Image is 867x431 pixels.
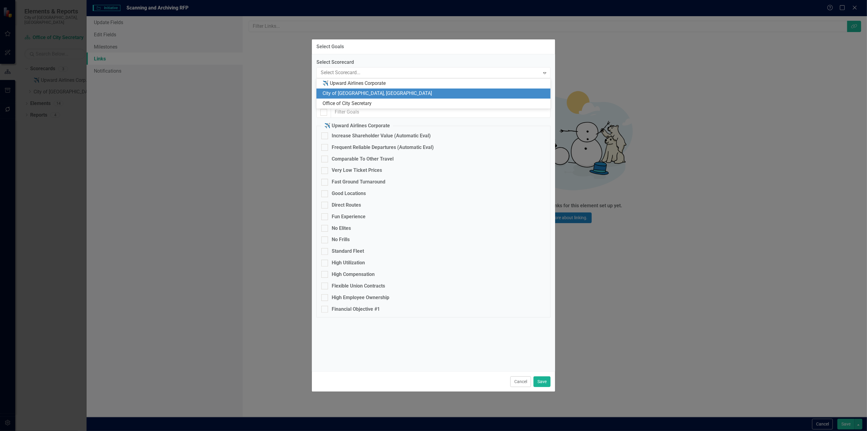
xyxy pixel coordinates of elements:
div: Fast Ground Turnaround [332,179,385,186]
div: Fun Experience [332,213,366,220]
div: Select Goals [316,44,344,49]
legend: ✈️ Upward Airlines Corporate [321,122,393,129]
button: Cancel [510,376,531,387]
div: ✈️ Upward Airlines Corporate [323,80,547,87]
button: Save [533,376,551,387]
div: No Frills [332,236,350,243]
div: Standard Fleet [332,248,364,255]
div: Direct Routes [332,202,361,209]
div: Flexible Union Contracts [332,283,385,290]
input: Filter Goals [331,107,551,118]
div: Good Locations [332,190,366,197]
div: Office of City Secretary [323,100,547,107]
label: Select Scorecard [316,59,551,66]
div: High Employee Ownership [332,294,389,301]
div: High Compensation [332,271,375,278]
div: Increase Shareholder Value (Automatic Eval) [332,132,431,139]
div: City of [GEOGRAPHIC_DATA], [GEOGRAPHIC_DATA] [323,90,547,97]
div: Very Low Ticket Prices [332,167,382,174]
div: Financial Objective #1 [332,306,380,313]
div: Comparable To Other Travel [332,156,394,163]
div: No Elites [332,225,351,232]
div: High Utilization [332,259,365,266]
div: Frequent Reliable Departures (Automatic Eval) [332,144,434,151]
